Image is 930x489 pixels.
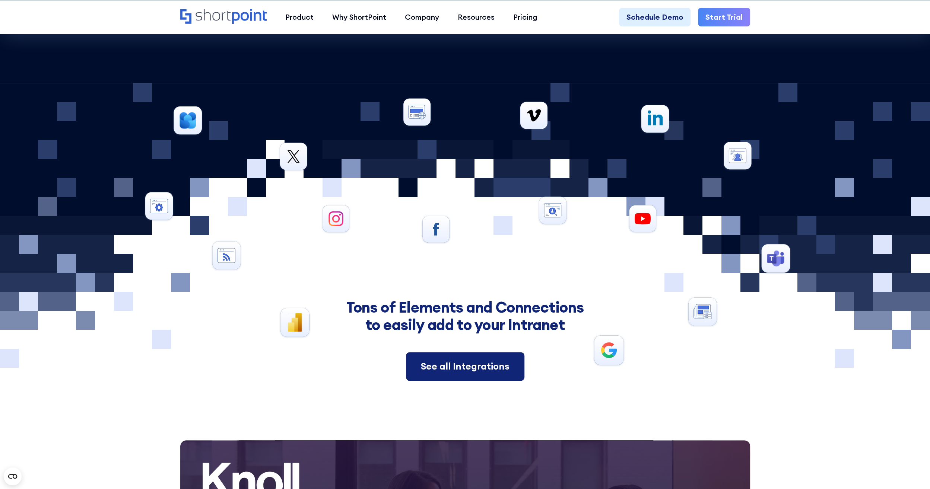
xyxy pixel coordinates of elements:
[619,8,691,26] a: Schedule Demo
[180,9,267,25] a: Home
[421,359,510,374] div: See all Integrations
[698,8,750,26] a: Start Trial
[504,8,547,26] a: Pricing
[323,8,396,26] a: Why ShortPoint
[285,12,314,23] div: Product
[448,8,504,26] a: Resources
[4,467,22,485] button: Open CMP widget
[513,12,537,23] div: Pricing
[893,453,930,489] iframe: Chat Widget
[458,12,495,23] div: Resources
[405,12,439,23] div: Company
[276,8,323,26] a: Product
[332,12,386,23] div: Why ShortPoint
[406,352,524,381] a: See all Integrations
[326,299,605,333] h2: Tons of Elements and Connections to easily add to your Intranet
[396,8,448,26] a: Company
